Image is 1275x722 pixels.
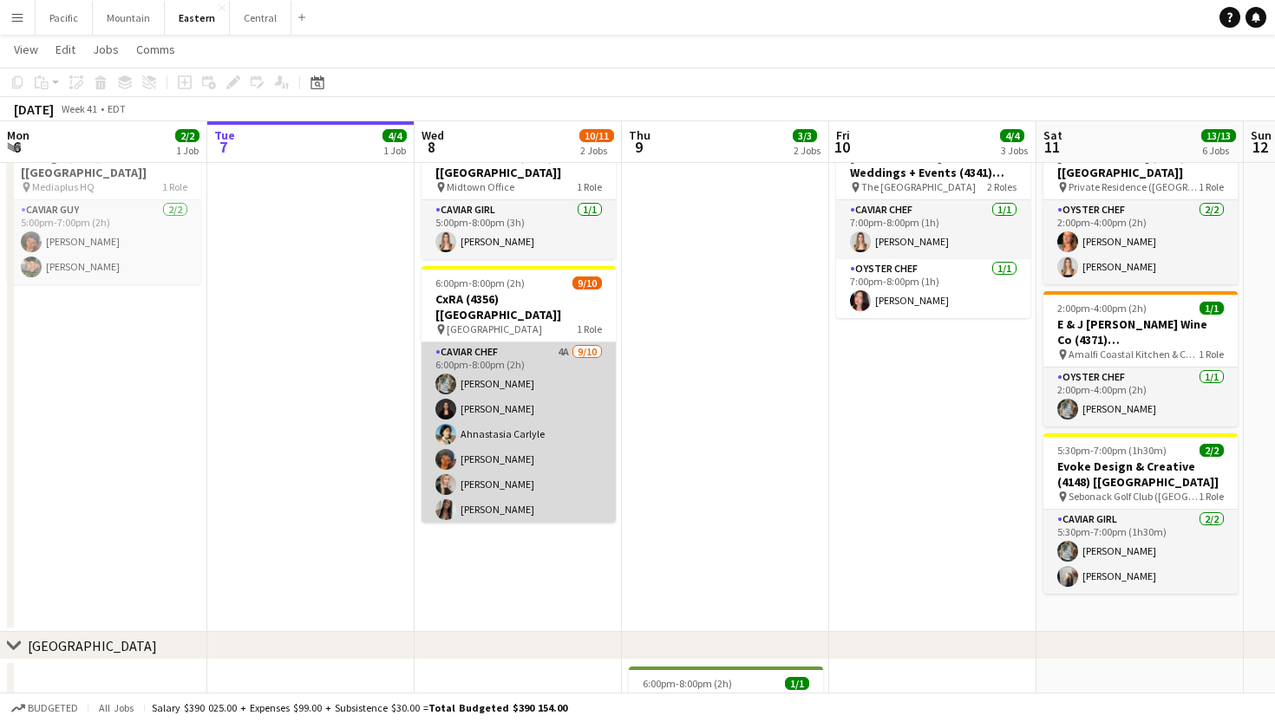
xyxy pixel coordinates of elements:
span: Budgeted [28,702,78,714]
span: Mon [7,127,29,143]
span: 1 Role [1199,348,1224,361]
span: Midtown Office [447,180,514,193]
span: 1 Role [162,180,187,193]
span: Private Residence ([GEOGRAPHIC_DATA], [GEOGRAPHIC_DATA]) [1069,180,1199,193]
span: 1 Role [577,322,602,335]
span: [GEOGRAPHIC_DATA] [447,322,542,335]
button: Central [230,1,291,35]
div: 2 Jobs [794,144,821,157]
span: Week 41 [57,102,101,115]
span: 9 [626,137,651,157]
span: Sun [1251,127,1272,143]
span: 11 [1041,137,1062,157]
span: 2/2 [1200,444,1224,457]
app-card-role: Caviar Chef1/17:00pm-8:00pm (1h)[PERSON_NAME] [836,200,1030,259]
span: 10 [834,137,850,157]
span: 12 [1248,137,1272,157]
span: 8 [419,137,444,157]
span: All jobs [95,701,137,714]
button: Mountain [93,1,165,35]
div: [DATE] [14,101,54,118]
span: 2 Roles [987,180,1017,193]
app-job-card: 5:00pm-7:00pm (2h)2/2Elevage (4369) [[GEOGRAPHIC_DATA]] Mediaplus HQ1 RoleCaviar Guy2/25:00pm-7:0... [7,124,201,284]
span: Thu [629,127,651,143]
app-card-role: Oyster Chef1/12:00pm-4:00pm (2h)[PERSON_NAME] [1043,368,1238,426]
span: 6:00pm-8:00pm (2h) [435,276,525,289]
button: Budgeted [9,699,81,718]
span: View [14,42,38,57]
app-card-role: Caviar Chef4A9/106:00pm-8:00pm (2h)[PERSON_NAME][PERSON_NAME]Ahnastasia Carlyle[PERSON_NAME][PERS... [422,342,616,628]
span: Edit [56,42,75,57]
app-job-card: 5:00pm-8:00pm (3h)1/1Friend of Chef (4372) [[GEOGRAPHIC_DATA]] Midtown Office1 RoleCaviar Girl1/1... [422,124,616,259]
span: 4/4 [1000,129,1024,142]
h3: Evoke Design & Creative (4148) [[GEOGRAPHIC_DATA]] [1043,459,1238,490]
span: 1 Role [1199,490,1224,503]
span: The [GEOGRAPHIC_DATA] [861,180,976,193]
app-job-card: 6:00pm-8:00pm (2h)9/10CxRA (4356) [[GEOGRAPHIC_DATA]] [GEOGRAPHIC_DATA]1 RoleCaviar Chef4A9/106:0... [422,266,616,523]
span: 5:30pm-7:00pm (1h30m) [1057,444,1167,457]
div: 2 Jobs [580,144,613,157]
button: Eastern [165,1,230,35]
span: 9/10 [572,276,602,289]
h3: [PERSON_NAME] (3813) [[GEOGRAPHIC_DATA]] [1043,149,1238,180]
span: 4/4 [382,129,407,142]
a: Jobs [86,38,126,61]
span: Total Budgeted $390 154.00 [428,701,567,714]
h3: [PERSON_NAME] Street Weddings + Events (4341) [[GEOGRAPHIC_DATA]] [836,149,1030,180]
span: Comms [136,42,175,57]
h3: Friend of Chef (4372) [[GEOGRAPHIC_DATA]] [422,149,616,180]
span: 13/13 [1201,129,1236,142]
span: 1/1 [1200,302,1224,315]
div: EDT [108,102,126,115]
span: Sebonack Golf Club ([GEOGRAPHIC_DATA], [GEOGRAPHIC_DATA]) [1069,490,1199,503]
span: Fri [836,127,850,143]
span: 1 Role [577,180,602,193]
h3: CxRA (4356) [[GEOGRAPHIC_DATA]] [422,291,616,322]
app-card-role: Caviar Girl2/25:30pm-7:00pm (1h30m)[PERSON_NAME][PERSON_NAME] [1043,510,1238,594]
div: 3 Jobs [1001,144,1028,157]
span: 6:00pm-8:00pm (2h) [643,677,732,690]
div: [GEOGRAPHIC_DATA] [28,637,157,654]
div: 6 Jobs [1202,144,1235,157]
h3: E & J [PERSON_NAME] Wine Co (4371) [[GEOGRAPHIC_DATA]] [1043,316,1238,348]
span: 6 [4,137,29,157]
span: Jobs [93,42,119,57]
span: 2/2 [175,129,199,142]
app-job-card: 7:00pm-8:00pm (1h)2/2[PERSON_NAME] Street Weddings + Events (4341) [[GEOGRAPHIC_DATA]] The [GEOGR... [836,124,1030,318]
span: 2:00pm-4:00pm (2h) [1057,302,1147,315]
span: 7 [212,137,235,157]
span: 1 Role [1199,180,1224,193]
app-card-role: Oyster Chef2/22:00pm-4:00pm (2h)[PERSON_NAME][PERSON_NAME] [1043,200,1238,284]
app-card-role: Oyster Chef1/17:00pm-8:00pm (1h)[PERSON_NAME] [836,259,1030,318]
span: Wed [422,127,444,143]
span: Sat [1043,127,1062,143]
div: Salary $390 025.00 + Expenses $99.00 + Subsistence $30.00 = [152,701,567,714]
a: View [7,38,45,61]
app-job-card: 2:00pm-4:00pm (2h)1/1E & J [PERSON_NAME] Wine Co (4371) [[GEOGRAPHIC_DATA]] Amalfi Coastal Kitche... [1043,291,1238,426]
app-card-role: Caviar Guy2/25:00pm-7:00pm (2h)[PERSON_NAME][PERSON_NAME] [7,200,201,284]
span: 3/3 [793,129,817,142]
app-job-card: 5:30pm-7:00pm (1h30m)2/2Evoke Design & Creative (4148) [[GEOGRAPHIC_DATA]] Sebonack Golf Club ([G... [1043,433,1238,594]
span: Amalfi Coastal Kitchen & Cocktails ([GEOGRAPHIC_DATA], [GEOGRAPHIC_DATA]) [1069,348,1199,361]
app-card-role: Caviar Girl1/15:00pm-8:00pm (3h)[PERSON_NAME] [422,200,616,259]
a: Edit [49,38,82,61]
button: Pacific [36,1,93,35]
span: Tue [214,127,235,143]
span: Mediaplus HQ [32,180,95,193]
h3: Elevage (4369) [[GEOGRAPHIC_DATA]] [7,149,201,180]
div: 1 Job [176,144,199,157]
app-job-card: 2:00pm-4:00pm (2h)2/2[PERSON_NAME] (3813) [[GEOGRAPHIC_DATA]] Private Residence ([GEOGRAPHIC_DATA... [1043,124,1238,284]
span: 1/1 [785,677,809,690]
div: 1 Job [383,144,406,157]
span: 10/11 [579,129,614,142]
a: Comms [129,38,182,61]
